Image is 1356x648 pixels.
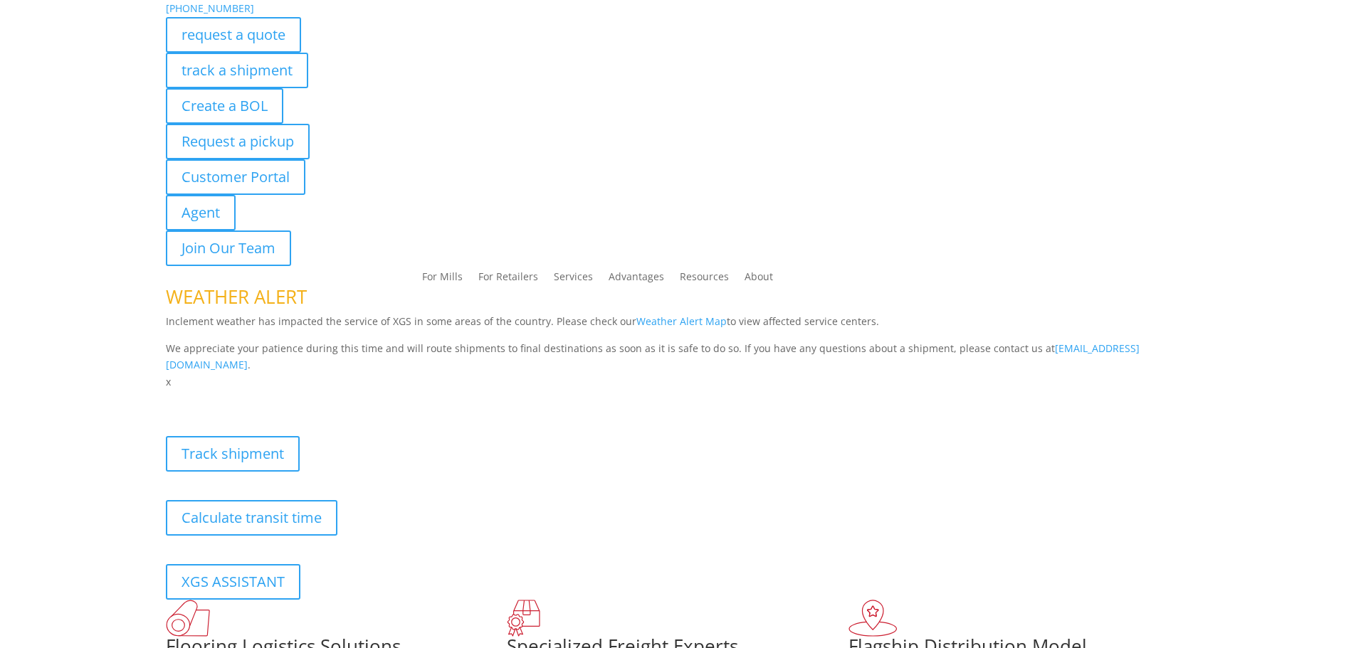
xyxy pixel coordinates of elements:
a: Create a BOL [166,88,283,124]
a: Agent [166,195,236,230]
a: track a shipment [166,53,308,88]
img: xgs-icon-flagship-distribution-model-red [848,600,898,637]
a: [PHONE_NUMBER] [166,1,254,15]
a: XGS ASSISTANT [166,564,300,600]
p: x [166,373,1191,391]
a: For Retailers [478,272,538,287]
a: Weather Alert Map [636,314,727,328]
a: For Mills [422,272,463,287]
p: Inclement weather has impacted the service of XGS in some areas of the country. Please check our ... [166,313,1191,340]
a: Join Our Team [166,230,291,266]
a: Track shipment [166,436,300,472]
a: About [745,272,773,287]
a: Customer Portal [166,159,305,195]
img: xgs-icon-total-supply-chain-intelligence-red [166,600,210,637]
b: Visibility, transparency, and control for your entire supply chain. [166,393,483,406]
a: Request a pickup [166,124,310,159]
a: Resources [680,272,729,287]
a: Advantages [609,272,664,287]
a: request a quote [166,17,301,53]
img: xgs-icon-focused-on-flooring-red [507,600,540,637]
a: Calculate transit time [166,500,337,536]
p: We appreciate your patience during this time and will route shipments to final destinations as so... [166,340,1191,374]
a: Services [554,272,593,287]
span: WEATHER ALERT [166,284,307,309]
